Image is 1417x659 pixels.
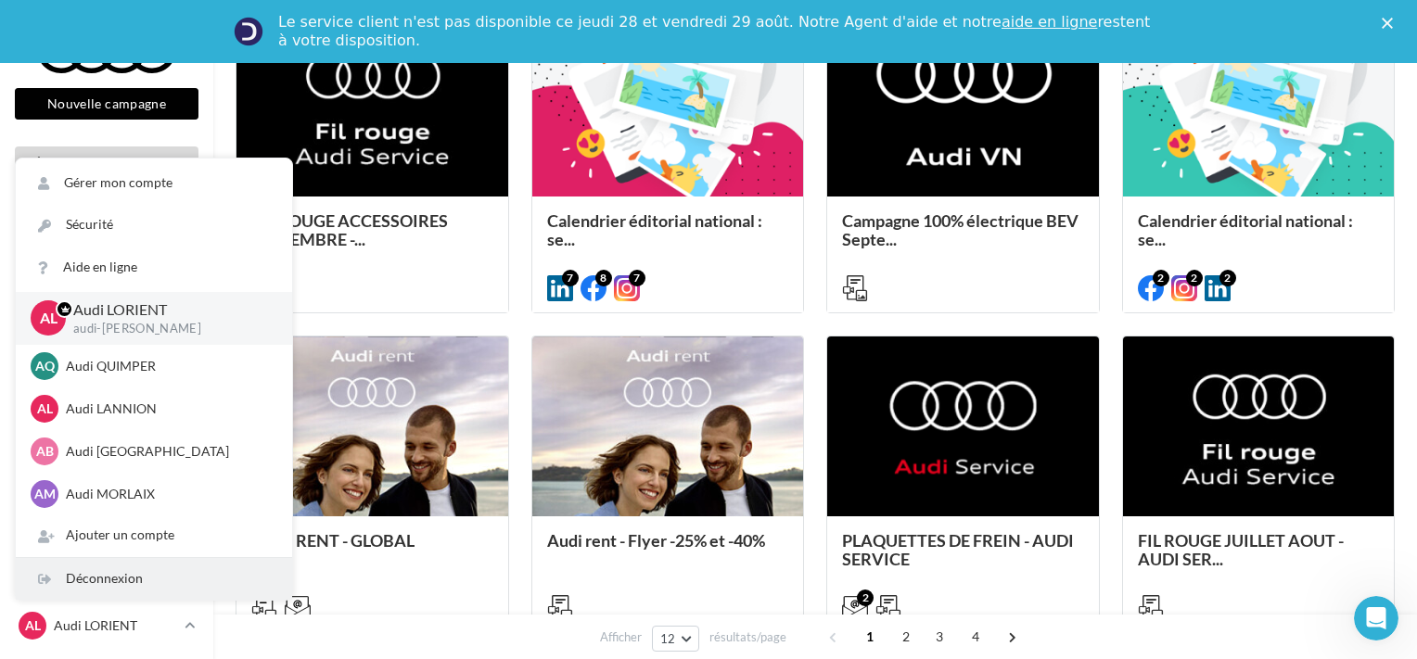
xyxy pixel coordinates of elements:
span: Campagne 100% électrique BEV Septe... [842,210,1079,249]
span: AQ [35,357,55,375]
span: 12 [660,631,676,646]
button: Nouvelle campagne [15,88,198,120]
span: FIL ROUGE ACCESSOIRES SEPTEMBRE -... [251,210,448,249]
button: 12 [652,626,699,652]
a: Boîte de réception29 [11,193,202,233]
a: Médiathèque [11,333,202,372]
div: Fermer [1382,17,1400,28]
span: AL [40,308,57,329]
a: aide en ligne [1002,13,1097,31]
div: 2 [1186,270,1203,286]
a: Gérer mon compte [16,162,292,204]
div: 2 [1219,270,1236,286]
span: AUDI RENT - GLOBAL [251,530,415,551]
div: Le service client n'est pas disponible ce jeudi 28 et vendredi 29 août. Notre Agent d'aide et not... [278,13,1154,50]
div: 2 [857,589,874,606]
div: 7 [629,270,645,286]
span: résultats/page [709,628,786,646]
div: 8 [595,270,612,286]
span: AL [37,399,53,418]
span: PLAQUETTES DE FREIN - AUDI SERVICE [842,530,1074,569]
a: Sécurité [16,204,292,246]
span: Audi rent - Flyer -25% et -40% [547,530,765,551]
iframe: Intercom live chat [1354,596,1398,640]
span: AM [34,485,56,503]
div: 7 [562,270,579,286]
span: FIL ROUGE JUILLET AOUT - AUDI SER... [1138,530,1344,569]
span: 2 [891,622,921,652]
a: Campagnes [11,286,202,325]
span: Calendrier éditorial national : se... [547,210,762,249]
div: Ajouter un compte [16,514,292,556]
p: audi-[PERSON_NAME] [73,321,262,337]
p: Audi LORIENT [54,616,177,635]
a: AL Audi LORIENT [15,608,198,643]
span: 3 [925,622,954,652]
p: Audi QUIMPER [66,357,270,375]
a: Visibilité en ligne [11,240,202,279]
div: Déconnexion [16,558,292,600]
img: Profile image for Service-Client [234,17,263,46]
p: Audi LANNION [66,399,270,418]
span: AL [25,616,41,635]
span: 4 [961,622,990,652]
span: 1 [855,622,885,652]
span: Calendrier éditorial national : se... [1138,210,1353,249]
p: Audi LORIENT [73,299,262,321]
a: Opérations [11,146,202,185]
p: Audi [GEOGRAPHIC_DATA] [66,442,270,461]
div: 2 [1153,270,1169,286]
p: Audi MORLAIX [66,485,270,503]
a: Aide en ligne [16,247,292,288]
span: AB [36,442,54,461]
span: Afficher [600,628,642,646]
a: PLV et print personnalisable [11,378,202,433]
